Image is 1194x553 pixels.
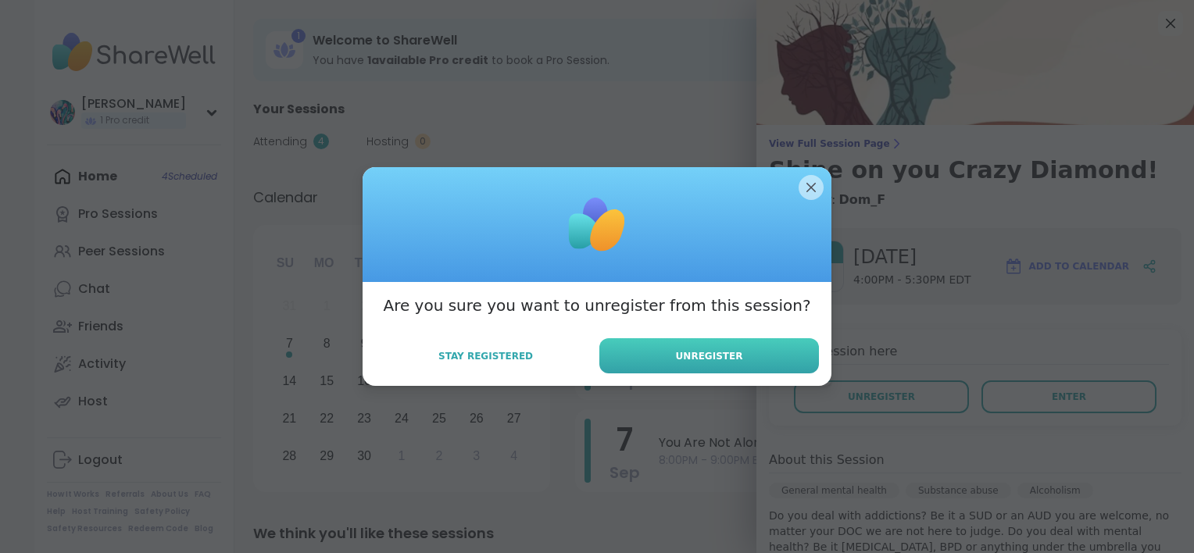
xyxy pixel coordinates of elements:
[375,340,596,373] button: Stay Registered
[558,186,636,264] img: ShareWell Logomark
[438,349,533,363] span: Stay Registered
[676,349,743,363] span: Unregister
[383,294,810,316] h3: Are you sure you want to unregister from this session?
[599,338,819,373] button: Unregister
